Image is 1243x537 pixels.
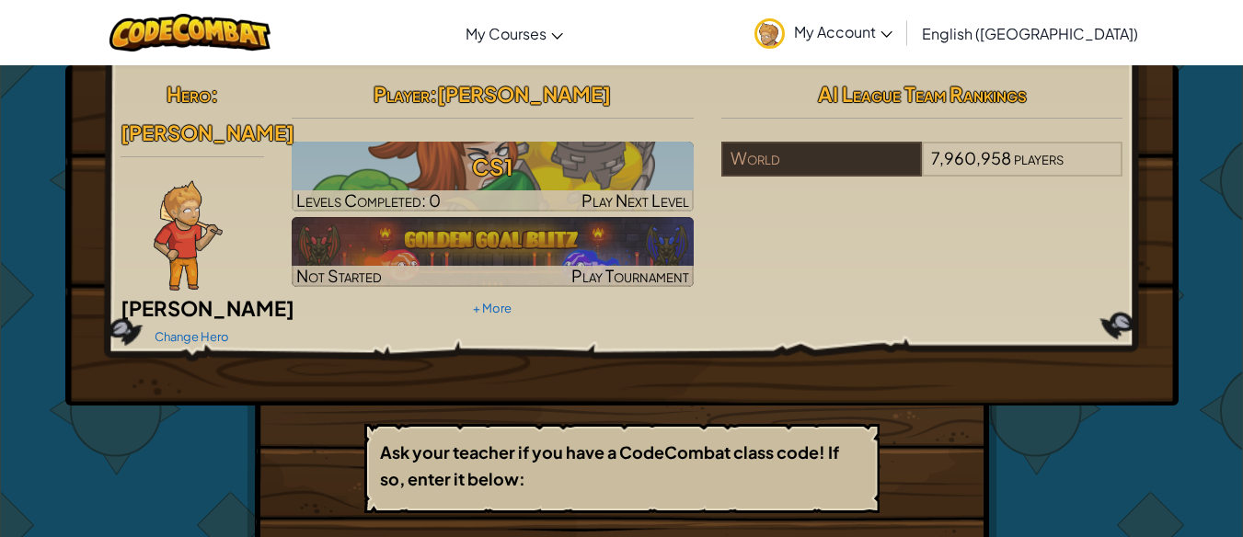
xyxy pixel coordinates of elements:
[292,142,694,211] a: Play Next Level
[931,147,1011,168] span: 7,960,958
[296,189,441,211] span: Levels Completed: 0
[430,81,437,107] span: :
[456,8,572,58] a: My Courses
[1014,147,1064,168] span: players
[721,142,922,177] div: World
[794,22,892,41] span: My Account
[292,142,694,211] img: CS1
[581,189,689,211] span: Play Next Level
[437,81,611,107] span: [PERSON_NAME]
[913,8,1147,58] a: English ([GEOGRAPHIC_DATA])
[292,146,694,188] h3: CS1
[121,295,294,321] span: [PERSON_NAME]
[380,441,839,489] b: Ask your teacher if you have a CodeCombat class code! If so, enter it below:
[818,81,1027,107] span: AI League Team Rankings
[292,217,694,287] img: Golden Goal
[745,4,902,62] a: My Account
[296,265,382,286] span: Not Started
[211,81,218,107] span: :
[167,81,211,107] span: Hero
[374,81,430,107] span: Player
[571,265,689,286] span: Play Tournament
[473,301,512,315] a: + More
[109,14,270,51] img: CodeCombat logo
[121,120,294,145] span: [PERSON_NAME]
[466,24,547,43] span: My Courses
[922,24,1138,43] span: English ([GEOGRAPHIC_DATA])
[292,217,694,287] a: Not StartedPlay Tournament
[754,18,785,49] img: avatar
[721,159,1123,180] a: World7,960,958players
[154,180,223,291] img: Ned-Fulmer-Pose.png
[155,329,229,344] a: Change Hero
